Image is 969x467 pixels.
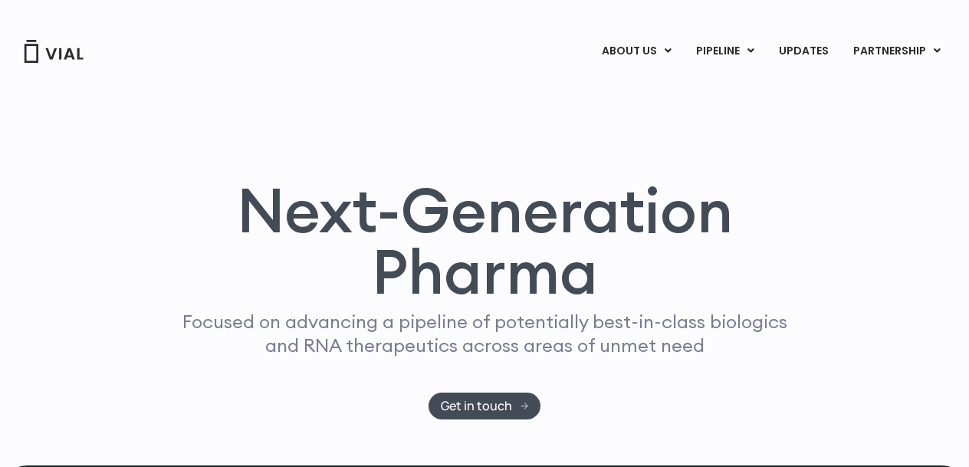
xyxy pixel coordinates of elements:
[590,38,683,64] a: ABOUT USMenu Toggle
[176,310,793,357] p: Focused on advancing a pipeline of potentially best-in-class biologics and RNA therapeutics acros...
[841,38,953,64] a: PARTNERSHIPMenu Toggle
[767,38,840,64] a: UPDATES
[441,400,512,412] span: Get in touch
[23,40,84,63] img: Vial Logo
[684,38,766,64] a: PIPELINEMenu Toggle
[429,393,541,419] a: Get in touch
[153,179,816,302] h1: Next-Generation Pharma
